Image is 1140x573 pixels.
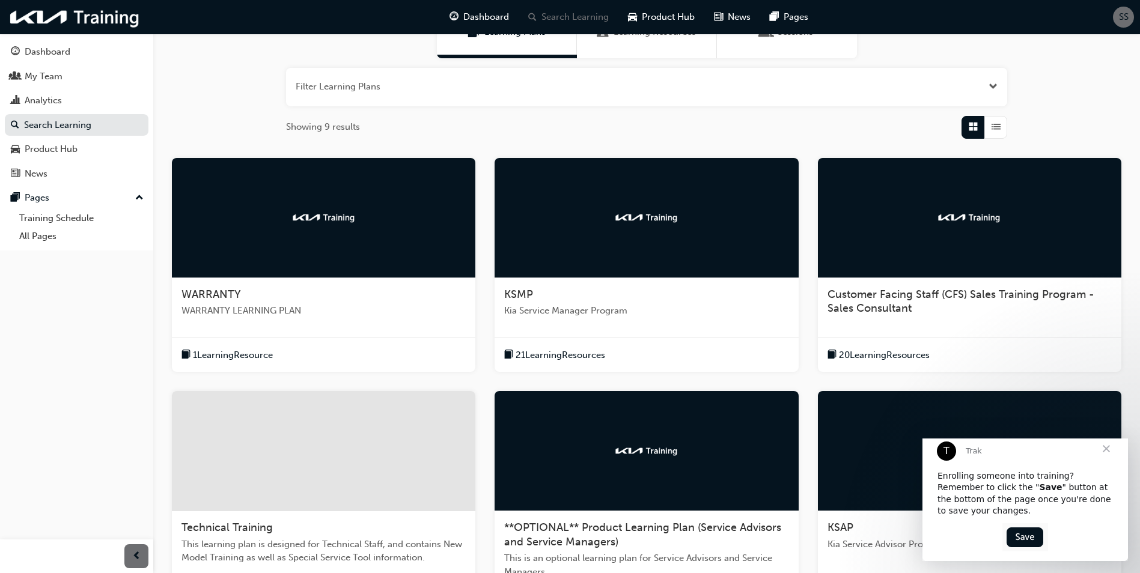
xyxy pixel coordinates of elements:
span: guage-icon [450,10,459,25]
span: News [728,10,751,24]
a: kia-trainingCustomer Facing Staff (CFS) Sales Training Program - Sales Consultantbook-icon20Learn... [818,158,1121,372]
div: Pages [25,191,49,205]
button: Pages [5,187,148,209]
a: search-iconSearch Learning [519,5,618,29]
span: 21 Learning Resources [516,348,605,362]
span: book-icon [504,348,513,363]
span: search-icon [11,120,19,131]
span: KSMP [504,288,533,301]
a: news-iconNews [704,5,760,29]
span: Customer Facing Staff (CFS) Sales Training Program - Sales Consultant [828,288,1094,315]
span: book-icon [828,348,837,363]
span: WARRANTY [181,288,241,301]
a: Analytics [5,89,148,112]
button: book-icon21LearningResources [504,348,605,363]
b: Save [117,44,139,53]
span: pages-icon [11,193,20,204]
span: List [992,120,1001,134]
a: kia-trainingKSMPKia Service Manager Programbook-icon21LearningResources [495,158,798,372]
span: Technical Training [181,521,273,534]
span: This learning plan is designed for Technical Staff, and contains New Model Training as well as Sp... [181,538,466,565]
span: book-icon [181,348,191,363]
a: guage-iconDashboard [440,5,519,29]
span: Product Hub [642,10,695,24]
span: news-icon [714,10,723,25]
a: pages-iconPages [760,5,818,29]
span: Showing 9 results [286,120,360,134]
div: My Team [25,70,62,83]
span: people-icon [11,71,20,82]
span: Grid [969,120,978,134]
img: kia-training [6,5,144,29]
button: book-icon20LearningResources [828,348,930,363]
span: Learning Resources [597,25,609,39]
a: My Team [5,65,148,88]
span: WARRANTY LEARNING PLAN [181,304,466,318]
span: up-icon [135,190,144,206]
span: Kia Service Manager Program [504,304,788,318]
span: car-icon [11,144,20,155]
div: Analytics [25,94,62,108]
div: Enrolling someone into training? Remember to click the " " button at the bottom of the page once ... [15,32,191,79]
a: Product Hub [5,138,148,160]
a: Search Learning [5,114,148,136]
a: Dashboard [5,41,148,63]
iframe: Intercom live chat message [922,438,1128,561]
span: Pages [784,10,808,24]
span: guage-icon [11,47,20,58]
button: book-icon1LearningResource [181,348,273,363]
a: All Pages [14,227,148,246]
div: News [25,167,47,181]
span: prev-icon [132,549,141,564]
span: 20 Learning Resources [839,348,930,362]
button: SS [1113,7,1134,28]
span: **OPTIONAL** Product Learning Plan (Service Advisors and Service Managers) [504,521,781,548]
a: kia-trainingWARRANTYWARRANTY LEARNING PLANbook-icon1LearningResource [172,158,475,372]
span: 1 Learning Resource [193,348,273,362]
a: News [5,163,148,185]
span: Learning Plans [468,25,480,39]
span: car-icon [628,10,637,25]
span: Sessions [761,25,773,39]
span: chart-icon [11,95,20,106]
button: Open the filter [989,80,998,94]
span: SS [1119,10,1129,24]
img: kia-training [614,445,680,457]
div: Dashboard [25,45,70,59]
span: news-icon [11,169,20,180]
img: kia-training [291,211,357,223]
span: Dashboard [463,10,509,24]
span: Kia Service Advisor Program [828,538,1112,551]
div: Product Hub [25,142,78,156]
span: Search Learning [541,10,609,24]
span: pages-icon [770,10,779,25]
a: Training Schedule [14,209,148,228]
a: car-iconProduct Hub [618,5,704,29]
img: kia-training [614,211,680,223]
span: search-icon [528,10,537,25]
img: kia-training [936,211,1002,223]
span: KSAP [828,521,853,534]
button: DashboardMy TeamAnalyticsSearch LearningProduct HubNews [5,38,148,187]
